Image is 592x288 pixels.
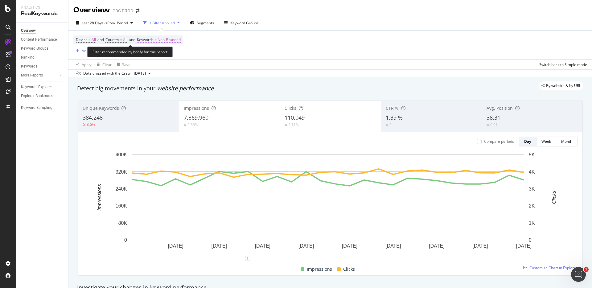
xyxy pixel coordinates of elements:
[118,220,127,226] text: 80K
[298,243,314,249] text: [DATE]
[105,37,119,42] span: Country
[21,105,64,111] a: Keyword Sampling
[184,105,209,111] span: Impressions
[556,137,578,146] button: Month
[21,105,52,111] div: Keyword Sampling
[584,267,589,272] span: 1
[114,60,130,69] button: Save
[73,5,110,15] div: Overview
[516,243,531,249] text: [DATE]
[524,139,531,144] div: Day
[94,60,112,69] button: Clear
[104,20,128,26] span: vs Prev. Period
[487,105,513,111] span: Avg. Position
[124,237,127,243] text: 0
[307,265,332,273] span: Impressions
[82,48,98,53] div: Add Filter
[21,36,57,43] div: Content Performance
[87,47,173,57] div: Filter recommended by botify for this report
[285,105,296,111] span: Clicks
[83,114,103,121] span: 384,248
[487,114,500,121] span: 38.31
[122,62,130,67] div: Save
[21,72,43,79] div: More Reports
[472,243,488,249] text: [DATE]
[102,62,112,67] div: Clear
[83,151,573,258] svg: A chart.
[73,18,135,28] button: Last 28 DaysvsPrev. Period
[21,63,37,70] div: Keywords
[21,63,64,70] a: Keywords
[131,70,153,77] button: [DATE]
[230,20,259,26] div: Keyword Groups
[158,35,181,44] span: Non-Branded
[529,265,578,270] span: Customize Chart in Explorer
[21,10,63,17] div: RealKeywords
[21,54,64,61] a: Ranking
[342,243,357,249] text: [DATE]
[212,243,227,249] text: [DATE]
[21,27,64,34] a: Overview
[87,122,95,127] div: 8.6%
[222,18,261,28] button: Keyword Groups
[386,105,399,111] span: CTR %
[571,267,586,282] iframe: Intercom live chat
[21,45,48,52] div: Keyword Groups
[134,71,146,76] span: 2025 Aug. 8th
[116,169,127,174] text: 320K
[116,186,127,191] text: 240K
[21,54,35,61] div: Ranking
[529,203,535,208] text: 2K
[386,114,403,121] span: 1.39 %
[429,243,444,249] text: [DATE]
[149,20,175,26] div: 1 Filter Applied
[539,81,583,90] div: legacy label
[83,105,119,111] span: Unique Keywords
[529,152,535,157] text: 5K
[21,84,52,90] div: Keywords Explorer
[21,84,64,90] a: Keywords Explorer
[197,20,214,26] span: Segments
[529,220,535,226] text: 1K
[82,20,104,26] span: Last 28 Days
[73,47,98,54] button: Add Filter
[343,265,355,273] span: Clicks
[154,37,157,42] span: =
[551,191,557,204] text: Clicks
[539,62,587,67] div: Switch back to Simple mode
[389,122,392,127] div: 0
[116,203,127,208] text: 160K
[529,186,535,191] text: 3K
[116,152,127,157] text: 400K
[255,243,270,249] text: [DATE]
[187,18,216,28] button: Segments
[21,5,63,10] div: Analytics
[21,93,64,99] a: Explorer Bookmarks
[288,122,299,127] div: 3.11%
[546,84,581,88] span: By website & by URL
[129,37,135,42] span: and
[529,169,535,174] text: 4K
[523,265,578,270] a: Customize Chart in Explorer
[537,60,587,69] button: Switch back to Simple mode
[484,139,514,144] div: Compare periods
[541,139,551,144] div: Week
[536,137,556,146] button: Week
[141,18,182,28] button: 1 Filter Applied
[245,256,250,261] div: 1
[113,8,133,14] div: CDC PROD
[92,35,96,44] span: All
[82,62,91,67] div: Apply
[187,122,198,127] div: 3.66%
[487,124,489,126] img: Equal
[123,35,127,44] span: All
[168,243,183,249] text: [DATE]
[136,9,139,13] div: arrow-right-arrow-left
[21,27,36,34] div: Overview
[184,114,208,121] span: 7,869,960
[490,122,498,127] div: 0.91
[83,71,131,76] div: Data crossed with the Crawl
[88,37,91,42] span: =
[137,37,154,42] span: Keywords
